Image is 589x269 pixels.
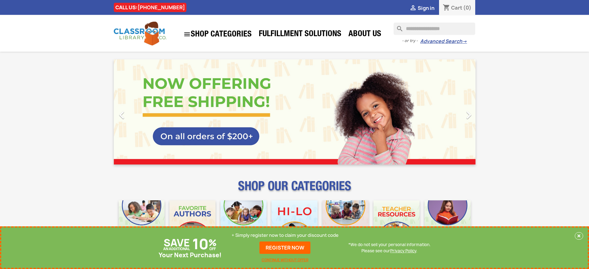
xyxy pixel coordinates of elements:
img: CLC_HiLo_Mobile.jpg [271,200,318,246]
img: CLC_Phonics_And_Decodables_Mobile.jpg [220,200,267,246]
i:  [114,107,130,123]
a: Previous [114,59,168,164]
i:  [409,5,417,12]
a:  Sign in [409,5,434,11]
i:  [183,31,191,38]
img: CLC_Favorite_Authors_Mobile.jpg [169,200,216,246]
span: (0) [463,4,472,11]
a: SHOP CATEGORIES [180,28,255,41]
p: SHOP OUR CATEGORIES [114,184,476,195]
span: - or try - [402,38,420,44]
a: Next [421,59,476,164]
img: Classroom Library Company [114,22,166,45]
i: shopping_cart [443,4,450,12]
span: → [462,38,467,45]
a: Fulfillment Solutions [256,28,344,41]
a: Advanced Search→ [420,38,467,45]
a: [PHONE_NUMBER] [138,4,185,11]
img: CLC_Fiction_Nonfiction_Mobile.jpg [322,200,369,246]
ul: Carousel container [114,59,476,164]
i: search [394,23,401,30]
a: About Us [345,28,384,41]
span: Sign in [418,5,434,11]
i:  [461,107,476,123]
span: Cart [451,4,462,11]
img: CLC_Teacher_Resources_Mobile.jpg [373,200,420,246]
img: CLC_Dyslexia_Mobile.jpg [425,200,471,246]
img: CLC_Bulk_Mobile.jpg [119,200,165,246]
div: CALL US: [114,3,186,12]
input: Search [394,23,475,35]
